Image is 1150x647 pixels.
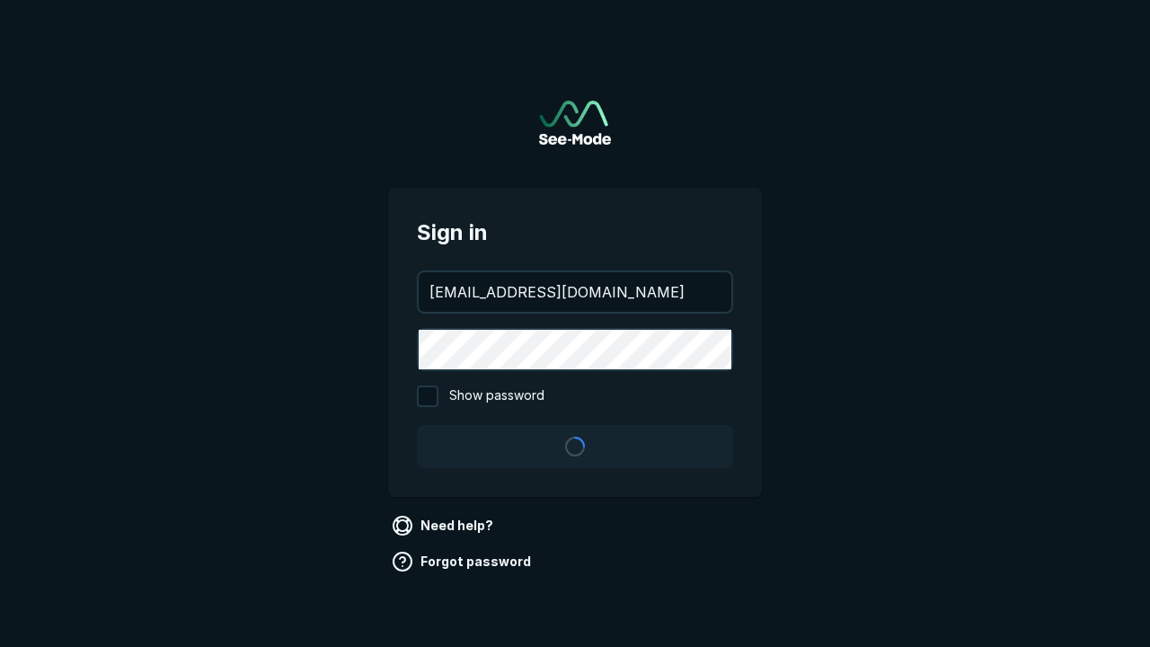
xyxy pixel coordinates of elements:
a: Need help? [388,511,500,540]
input: your@email.com [419,272,731,312]
span: Show password [449,386,544,407]
a: Forgot password [388,547,538,576]
a: Go to sign in [539,101,611,145]
img: See-Mode Logo [539,101,611,145]
span: Sign in [417,217,733,249]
